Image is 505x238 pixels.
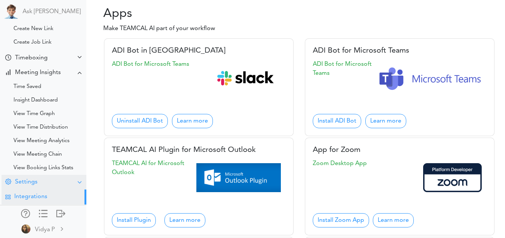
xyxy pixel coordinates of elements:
[4,4,19,19] img: Powered by TEAMCAL AI
[14,193,47,200] div: Integrations
[35,225,55,234] div: Vidya P
[15,179,38,186] div: Settings
[112,159,191,177] p: TEAMCAL AI for Microsoft Outlook
[196,163,281,192] img: MicrosoftOutlookPlugin.png
[112,213,156,227] a: Install Plugin
[5,55,11,62] div: Time Your Goals
[373,213,414,227] a: Learn more
[21,224,30,233] img: 2Q==
[14,41,51,44] div: Create Job Link
[5,194,11,200] div: TEAMCAL AI Workflow Apps
[92,7,290,21] h2: Apps
[313,146,487,155] h5: App for Zoom
[21,209,30,217] div: Manage Members and Externals
[39,209,48,217] div: Show only icons
[423,163,482,192] img: zoom_platform_developer.png
[172,114,213,128] a: Learn more
[15,69,61,76] div: Meeting Insights
[164,213,205,227] a: Learn more
[313,114,361,128] a: Install ADI Bot
[365,114,406,128] a: Learn more
[14,166,73,170] div: View Booking Links Stats
[92,24,290,33] p: Make TEAMCAL AI part of your workflow
[112,114,168,128] a: Uninstall ADI Bot
[14,153,62,156] div: View Meeting Chain
[378,64,482,93] img: Microsoft-Teams.png
[14,112,55,116] div: View Time Graph
[23,8,81,15] a: Ask [PERSON_NAME]
[112,46,286,55] h5: ADI Bot in [GEOGRAPHIC_DATA]
[14,85,41,89] div: Time Saved
[1,220,86,237] a: Vidya P
[14,139,69,143] div: View Meeting Analytics
[210,64,281,93] img: Slack_logo_new.png
[313,213,369,227] a: Install Zoom App
[112,60,189,70] p: ADI Bot for Microsoft Teams
[313,159,367,170] p: Zoom Desktop App
[112,146,286,155] h5: TEAMCAL AI Plugin for Microsoft Outlook
[56,209,65,217] div: Log out
[15,55,48,62] div: Timeboxing
[14,126,68,129] div: View Time Distribution
[313,46,487,55] h5: ADI Bot for Microsoft Teams
[313,60,374,78] p: ADI Bot for Microsoft Teams
[14,27,53,31] div: Create New Link
[39,209,48,220] a: Change side menu
[14,99,58,102] div: Insight Dashboard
